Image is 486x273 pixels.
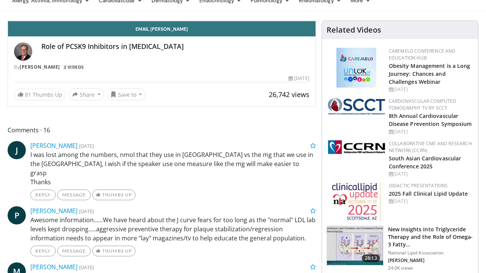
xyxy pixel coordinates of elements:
[327,226,473,271] a: 28:13 New Insights into Triglyceride Therapy and the Role of Omega-3 Fatty… National Lipid Associ...
[41,42,309,51] h4: Role of PCSK9 Inhibitors in [MEDICAL_DATA]
[14,64,309,71] div: By
[92,246,135,256] a: Thumbs Up
[389,98,456,111] a: Cardiovascular Computed Tomography TV by SCCT
[8,141,26,159] a: J
[14,42,32,61] img: Avatar
[388,250,473,256] p: National Lipid Association
[389,190,468,197] a: 2025 Fall Clinical Lipid Update
[389,140,472,154] a: Collaborative CME and Research Network (CCRN)
[328,98,385,115] img: 51a70120-4f25-49cc-93a4-67582377e75f.png.150x105_q85_autocrop_double_scale_upscale_version-0.2.png
[57,246,91,256] a: Message
[8,206,26,224] a: P
[362,254,380,262] span: 28:13
[332,182,381,222] img: d65bce67-f81a-47c5-b47d-7b8806b59ca8.jpg.150x105_q85_autocrop_double_scale_upscale_version-0.2.jpg
[30,215,316,243] p: Awesome information......We have heard about the J curve fears for too long as the "normal" LDL l...
[269,90,309,99] span: 26,742 views
[57,190,91,200] a: Message
[30,150,316,187] p: I was lost among the numbers, nmol that they use in [GEOGRAPHIC_DATA] vs the mg that we use in th...
[8,125,316,135] span: Comments 16
[79,143,94,149] small: [DATE]
[69,88,104,100] button: Share
[20,64,60,70] a: [PERSON_NAME]
[30,263,77,271] a: [PERSON_NAME]
[92,190,135,200] a: Thumbs Up
[30,246,56,256] a: Reply
[30,207,77,215] a: [PERSON_NAME]
[328,140,385,154] img: a04ee3ba-8487-4636-b0fb-5e8d268f3737.png.150x105_q85_autocrop_double_scale_upscale_version-0.2.png
[79,208,94,215] small: [DATE]
[79,264,94,271] small: [DATE]
[327,226,383,265] img: 45ea033d-f728-4586-a1ce-38957b05c09e.150x105_q85_crop-smart_upscale.jpg
[389,198,472,205] div: [DATE]
[107,88,146,100] button: Save to
[8,21,316,36] a: Email [PERSON_NAME]
[388,257,473,264] p: [PERSON_NAME]
[389,62,470,85] a: Obesity Management is a Long Journey: Chances and Challenges Webinar
[289,75,309,82] div: [DATE]
[14,89,66,100] a: 81 Thumbs Up
[25,91,31,98] span: 81
[389,129,472,135] div: [DATE]
[389,171,472,177] div: [DATE]
[389,112,472,127] a: 8th Annual Cardiovascular Disease Prevention Symposium
[61,64,86,70] a: 2 Videos
[389,155,461,170] a: South Asian Cardiovascular Conference 2025
[389,86,472,93] div: [DATE]
[327,25,381,35] h4: Related Videos
[389,182,472,189] div: Didactic Presentations
[389,48,456,61] a: CaReMeLO Conference and Education Hub
[30,141,77,150] a: [PERSON_NAME]
[336,48,376,88] img: 45df64a9-a6de-482c-8a90-ada250f7980c.png.150x105_q85_autocrop_double_scale_upscale_version-0.2.jpg
[30,190,56,200] a: Reply
[388,265,413,271] p: 24.0K views
[388,226,473,248] h3: New Insights into Triglyceride Therapy and the Role of Omega-3 Fatty…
